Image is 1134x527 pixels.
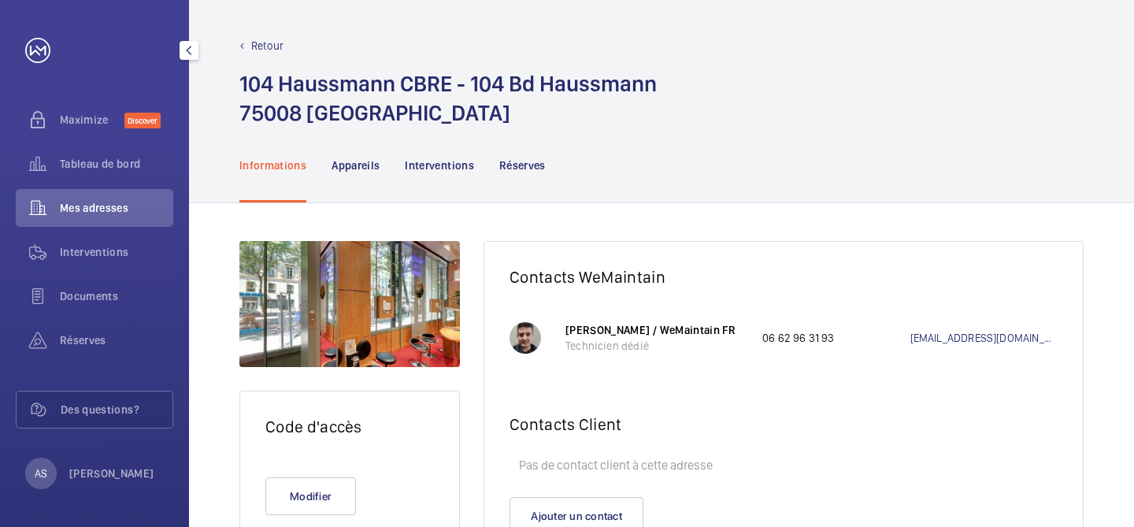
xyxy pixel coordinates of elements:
span: Réserves [60,332,173,348]
p: Pas de contact client à cette adresse [510,450,1058,481]
h2: Contacts Client [510,414,1058,434]
span: Interventions [60,244,173,260]
span: Des questions? [61,402,172,418]
button: Modifier [265,477,356,515]
h2: Contacts WeMaintain [510,267,1058,287]
p: Réserves [499,158,546,173]
p: Appareils [332,158,380,173]
p: Technicien dédié [565,338,747,354]
span: Tableau de bord [60,156,173,172]
p: Retour [251,38,283,54]
p: 06 62 96 31 93 [762,330,910,346]
span: Documents [60,288,173,304]
h2: Code d'accès [265,417,434,436]
a: [EMAIL_ADDRESS][DOMAIN_NAME] [910,330,1058,346]
p: Interventions [405,158,474,173]
span: Discover [124,113,161,128]
p: Informations [239,158,306,173]
p: AS [35,466,47,481]
p: [PERSON_NAME] / WeMaintain FR [565,322,747,338]
span: Maximize [60,112,124,128]
h1: 104 Haussmann CBRE - 104 Bd Haussmann 75008 [GEOGRAPHIC_DATA] [239,69,657,128]
p: [PERSON_NAME] [69,466,154,481]
span: Mes adresses [60,200,173,216]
